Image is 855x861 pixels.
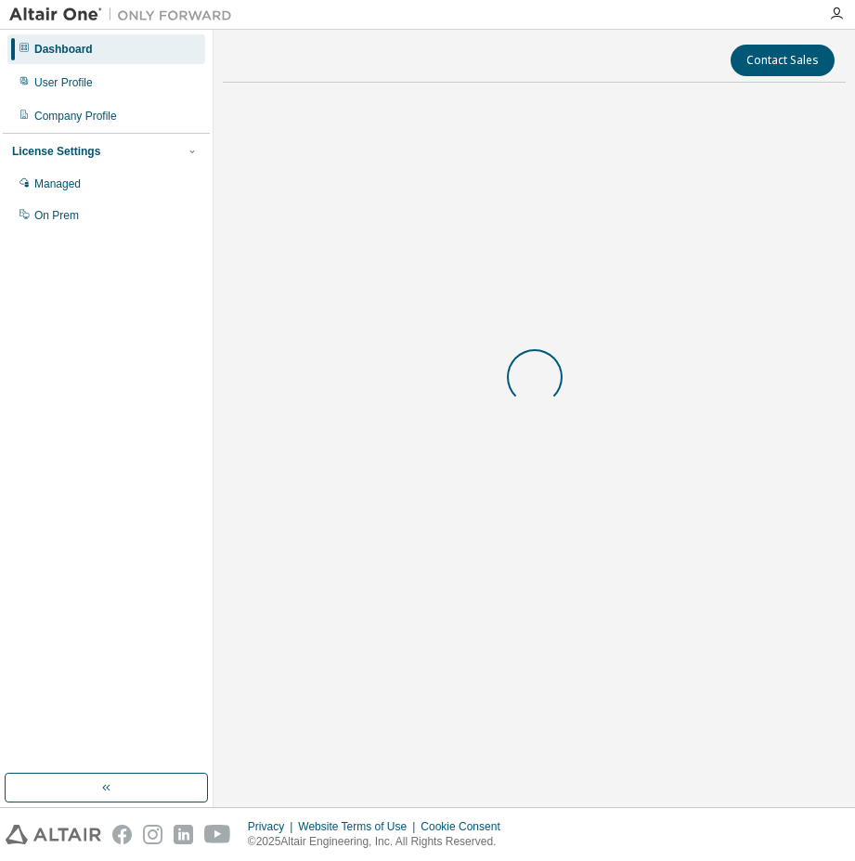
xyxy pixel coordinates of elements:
[248,819,298,834] div: Privacy
[112,825,132,844] img: facebook.svg
[34,176,81,191] div: Managed
[34,75,93,90] div: User Profile
[204,825,231,844] img: youtube.svg
[9,6,241,24] img: Altair One
[421,819,511,834] div: Cookie Consent
[143,825,162,844] img: instagram.svg
[12,144,100,159] div: License Settings
[248,834,512,850] p: © 2025 Altair Engineering, Inc. All Rights Reserved.
[174,825,193,844] img: linkedin.svg
[6,825,101,844] img: altair_logo.svg
[34,208,79,223] div: On Prem
[34,42,93,57] div: Dashboard
[731,45,835,76] button: Contact Sales
[298,819,421,834] div: Website Terms of Use
[34,109,117,124] div: Company Profile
